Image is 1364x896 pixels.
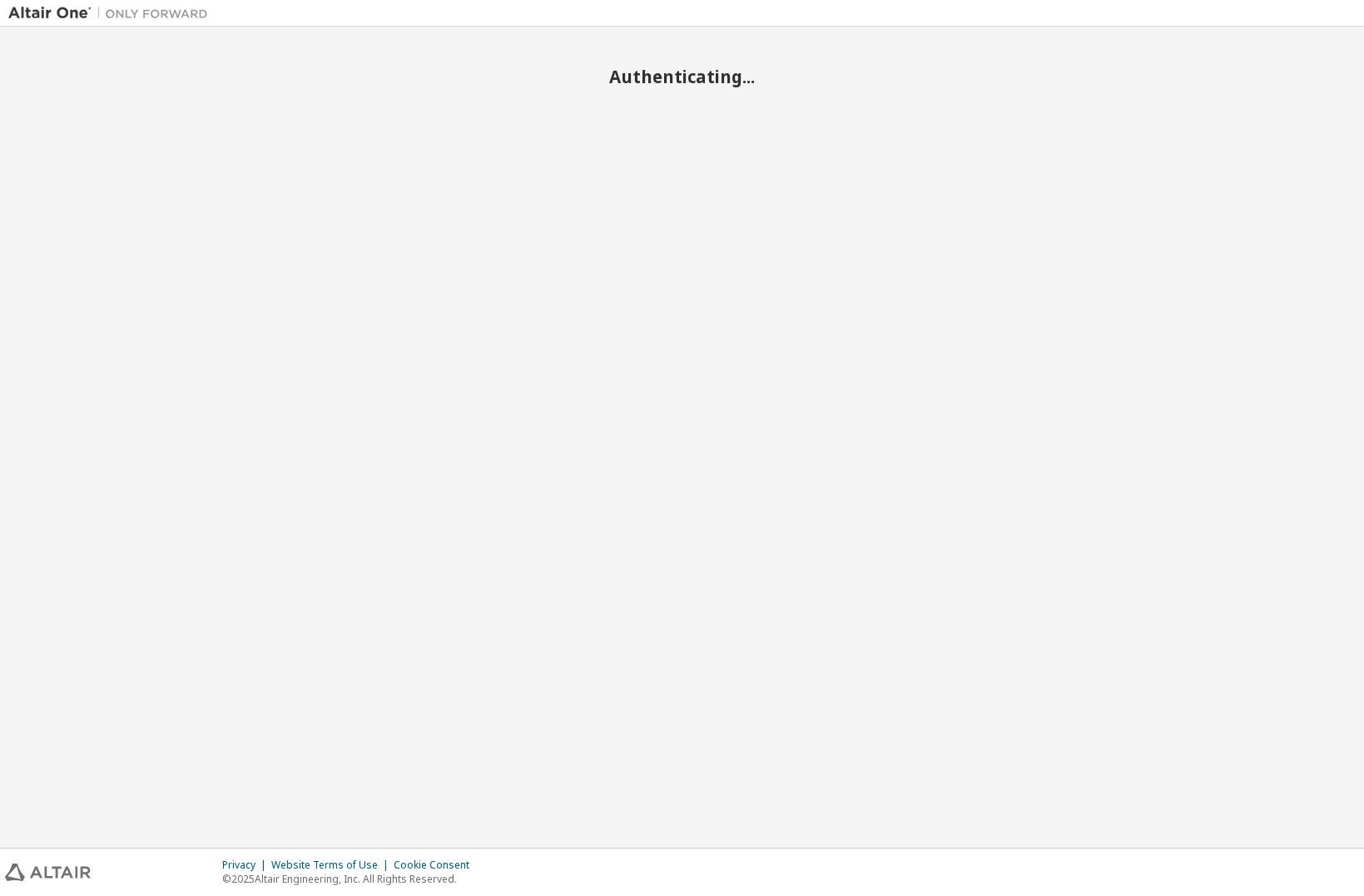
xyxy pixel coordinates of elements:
div: Privacy [222,859,271,872]
div: Cookie Consent [394,859,479,872]
p: © 2025 Altair Engineering, Inc. All Rights Reserved. [222,872,479,886]
img: Altair One [8,5,216,22]
img: altair_logo.svg [5,864,91,881]
h2: Authenticating... [8,66,1356,87]
div: Website Terms of Use [271,859,394,872]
